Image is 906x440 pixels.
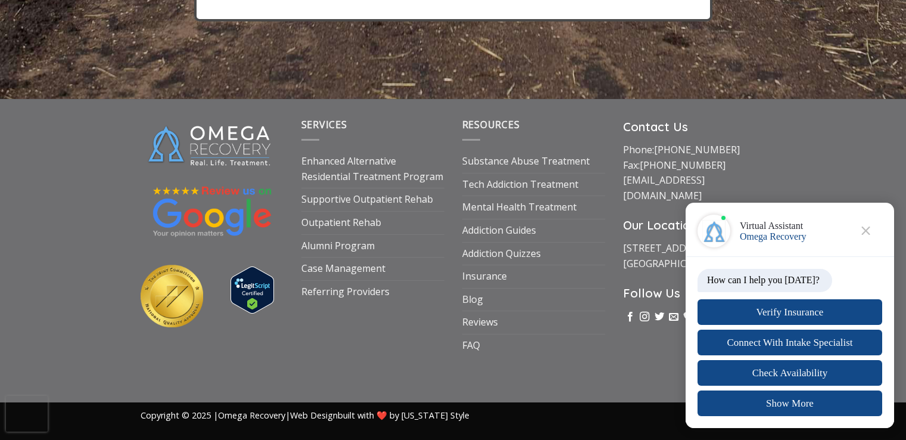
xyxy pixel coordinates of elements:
[623,142,766,203] p: Phone: Fax:
[462,196,577,219] a: Mental Health Treatment
[141,410,469,421] span: Copyright © 2025 | | built with ❤️ by [US_STATE] Style
[301,281,390,303] a: Referring Providers
[6,396,48,432] iframe: reCAPTCHA
[655,312,664,323] a: Follow on Twitter
[290,410,338,421] a: Web Design
[462,118,520,131] span: Resources
[683,312,693,323] a: Call us
[462,265,507,288] a: Insurance
[462,243,541,265] a: Addiction Quizzes
[669,312,678,323] a: Send us an email
[462,150,590,173] a: Substance Abuse Treatment
[462,219,536,242] a: Addiction Guides
[301,258,385,280] a: Case Management
[623,216,766,235] h3: Our Location
[231,267,274,314] img: Verify Approval for www.omegarecovery.org
[218,410,285,421] a: Omega Recovery
[462,334,480,357] a: FAQ
[301,150,444,188] a: Enhanced Alternative Residential Treatment Program
[301,235,375,258] a: Alumni Program
[231,283,274,296] a: Verify LegitScript Approval for www.omegarecovery.org
[623,284,766,303] h3: Follow Us
[301,188,433,211] a: Supportive Outpatient Rehab
[654,143,740,156] a: [PHONE_NUMBER]
[301,212,381,234] a: Outpatient Rehab
[623,119,688,134] strong: Contact Us
[640,159,726,172] a: [PHONE_NUMBER]
[623,241,719,270] a: [STREET_ADDRESS][GEOGRAPHIC_DATA]
[462,289,483,311] a: Blog
[462,173,578,196] a: Tech Addiction Treatment
[625,312,635,323] a: Follow on Facebook
[301,118,347,131] span: Services
[623,173,705,202] a: [EMAIL_ADDRESS][DOMAIN_NAME]
[462,311,498,334] a: Reviews
[640,312,649,323] a: Follow on Instagram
